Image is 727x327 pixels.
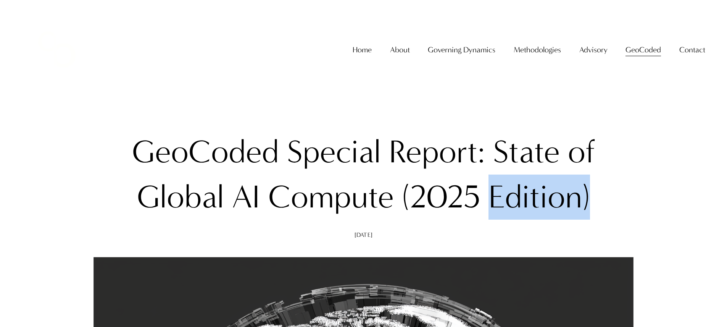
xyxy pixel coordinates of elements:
[355,231,372,238] span: [DATE]
[22,15,92,85] img: Christopher Sanchez &amp; Co.
[579,43,608,57] span: Advisory
[428,42,495,58] a: folder dropdown
[390,43,410,57] span: About
[428,43,495,57] span: Governing Dynamics
[625,43,661,57] span: GeoCoded
[514,42,561,58] a: folder dropdown
[679,42,705,58] a: folder dropdown
[579,42,608,58] a: folder dropdown
[514,43,561,57] span: Methodologies
[353,42,372,58] a: Home
[625,42,661,58] a: folder dropdown
[390,42,410,58] a: folder dropdown
[93,130,634,220] h1: GeoCoded Special Report: State of Global AI Compute (2025 Edition)
[679,43,705,57] span: Contact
